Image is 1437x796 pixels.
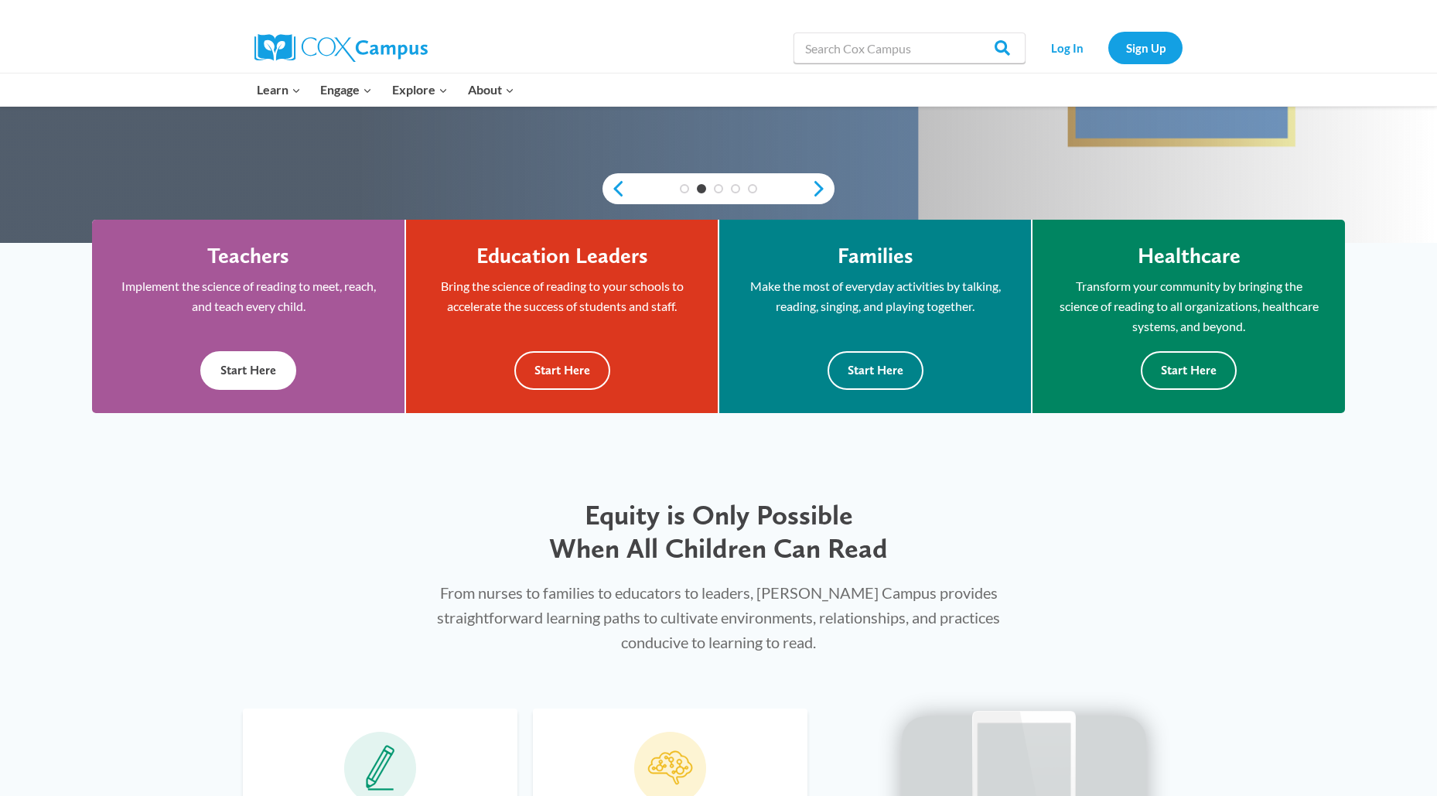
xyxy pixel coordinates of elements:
a: Education Leaders Bring the science of reading to your schools to accelerate the success of stude... [406,220,718,413]
input: Search Cox Campus [794,32,1026,63]
nav: Secondary Navigation [1033,32,1183,63]
p: Bring the science of reading to your schools to accelerate the success of students and staff. [429,276,695,316]
button: Child menu of Learn [247,73,311,106]
a: Teachers Implement the science of reading to meet, reach, and teach every child. Start Here [92,220,404,413]
a: Log In [1033,32,1101,63]
h4: Teachers [207,243,289,269]
div: content slider buttons [602,173,835,204]
a: 3 [714,184,723,193]
button: Start Here [200,351,296,389]
p: Transform your community by bringing the science of reading to all organizations, healthcare syst... [1056,276,1322,336]
button: Child menu of About [458,73,524,106]
a: Healthcare Transform your community by bringing the science of reading to all organizations, heal... [1033,220,1345,413]
a: 2 [697,184,706,193]
nav: Primary Navigation [247,73,524,106]
a: next [811,179,835,198]
a: 5 [748,184,757,193]
p: Make the most of everyday activities by talking, reading, singing, and playing together. [742,276,1008,316]
a: Sign Up [1108,32,1183,63]
h4: Education Leaders [476,243,648,269]
a: previous [602,179,626,198]
button: Child menu of Engage [311,73,383,106]
span: Equity is Only Possible When All Children Can Read [549,498,888,565]
a: 4 [731,184,740,193]
a: Families Make the most of everyday activities by talking, reading, singing, and playing together.... [719,220,1031,413]
img: Cox Campus [254,34,428,62]
p: From nurses to families to educators to leaders, [PERSON_NAME] Campus provides straightforward le... [419,580,1018,654]
button: Child menu of Explore [382,73,458,106]
h4: Healthcare [1138,243,1241,269]
p: Implement the science of reading to meet, reach, and teach every child. [115,276,381,316]
button: Start Here [828,351,923,389]
h4: Families [838,243,913,269]
button: Start Here [514,351,610,389]
a: 1 [680,184,689,193]
button: Start Here [1141,351,1237,389]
